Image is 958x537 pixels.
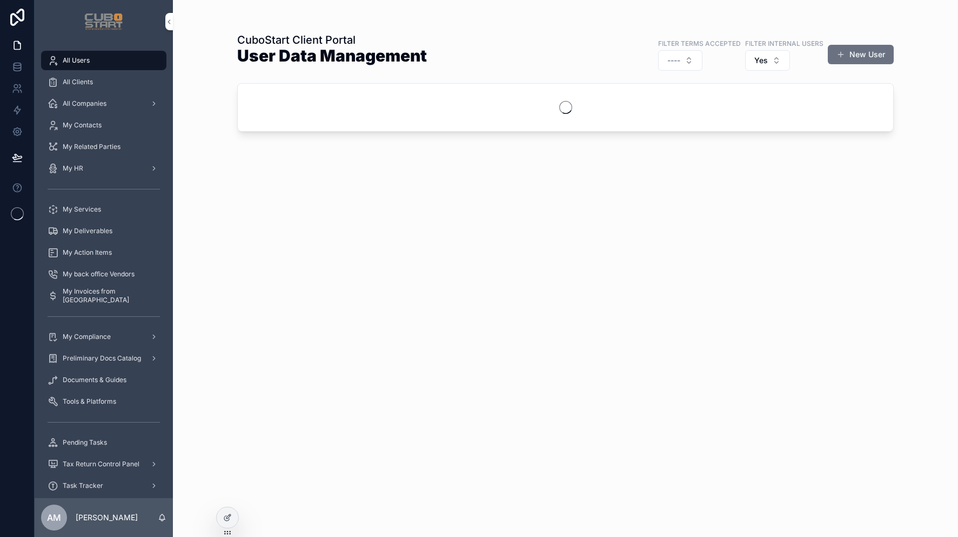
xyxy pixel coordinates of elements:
[63,205,101,214] span: My Services
[63,121,102,130] span: My Contacts
[63,332,111,341] span: My Compliance
[41,94,166,113] a: All Companies
[41,433,166,452] a: Pending Tasks
[41,327,166,346] a: My Compliance
[63,287,156,304] span: My Invoices from [GEOGRAPHIC_DATA]
[237,47,427,64] h1: User Data Management
[41,286,166,305] a: My Invoices from [GEOGRAPHIC_DATA]
[63,397,116,406] span: Tools & Platforms
[63,227,112,235] span: My Deliverables
[41,115,166,135] a: My Contacts
[41,264,166,284] a: My back office Vendors
[63,248,112,257] span: My Action Items
[237,32,427,47] h1: CuboStart Client Portal
[63,270,135,278] span: My back office Vendors
[35,43,173,498] div: scrollable content
[63,438,107,447] span: Pending Tasks
[41,370,166,390] a: Documents & Guides
[828,45,894,64] button: New User
[63,142,120,151] span: My Related Parties
[667,55,680,66] span: ----
[41,476,166,495] a: Task Tracker
[41,137,166,157] a: My Related Parties
[63,78,93,86] span: All Clients
[63,164,83,173] span: My HR
[41,349,166,368] a: Preliminary Docs Catalog
[76,512,138,523] p: [PERSON_NAME]
[63,481,103,490] span: Task Tracker
[41,159,166,178] a: My HR
[658,38,741,48] label: Filter Terms Accepted
[745,50,790,71] button: Select Button
[84,13,123,30] img: App logo
[745,38,823,48] label: Filter Internal Users
[41,221,166,241] a: My Deliverables
[41,454,166,474] a: Tax Return Control Panel
[47,511,61,524] span: AM
[658,50,702,71] button: Select Button
[41,51,166,70] a: All Users
[754,55,768,66] span: Yes
[63,354,141,363] span: Preliminary Docs Catalog
[63,56,90,65] span: All Users
[41,392,166,411] a: Tools & Platforms
[63,460,139,468] span: Tax Return Control Panel
[41,243,166,262] a: My Action Items
[63,376,126,384] span: Documents & Guides
[41,72,166,92] a: All Clients
[63,99,106,108] span: All Companies
[41,200,166,219] a: My Services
